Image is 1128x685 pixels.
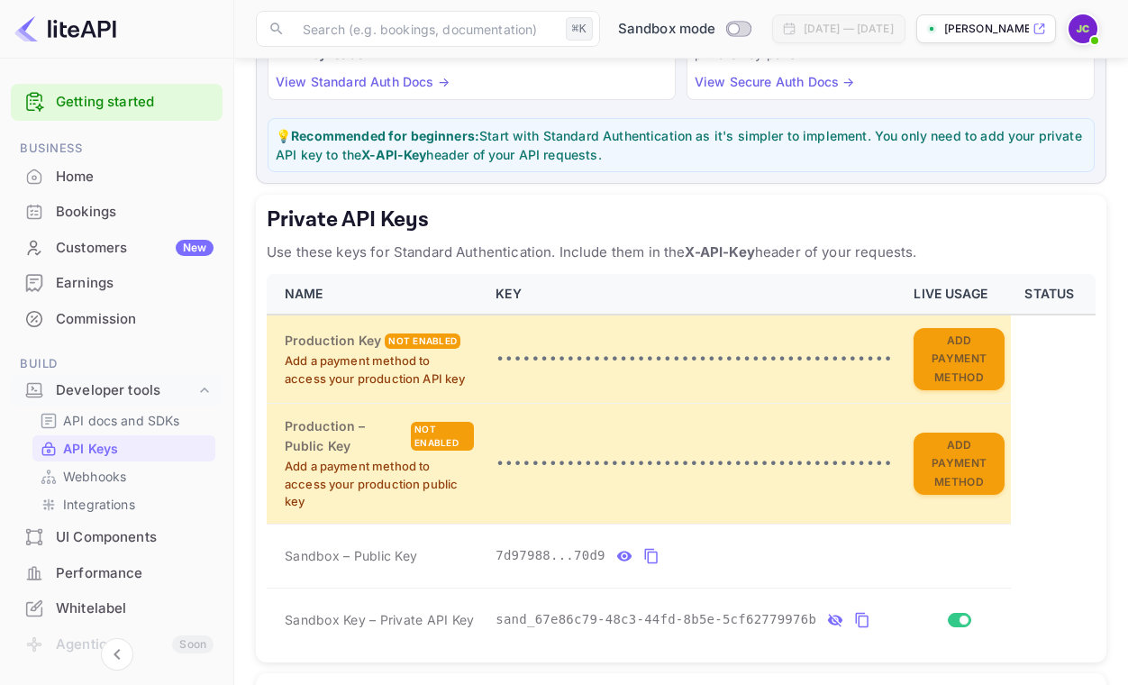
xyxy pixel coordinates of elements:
div: Developer tools [11,375,223,406]
div: Whitelabel [11,591,223,626]
img: LiteAPI logo [14,14,116,43]
a: Add Payment Method [914,351,1004,366]
span: sand_67e86c79-48c3-44fd-8b5e-5cf62779976b [496,610,816,629]
div: Integrations [32,491,215,517]
strong: X-API-Key [276,27,649,61]
span: Sandbox mode [618,19,716,40]
div: Bookings [11,195,223,230]
a: API Keys [40,439,208,458]
div: Performance [56,563,214,584]
p: ••••••••••••••••••••••••••••••••••••••••••••• [496,453,892,475]
a: View Standard Auth Docs → [276,74,450,89]
div: ⌘K [566,17,593,41]
img: Jason Cincotta [1069,14,1097,43]
span: Business [11,139,223,159]
div: UI Components [11,520,223,555]
a: Performance [11,556,223,589]
div: Home [11,160,223,195]
div: [DATE] — [DATE] [804,21,894,37]
div: Performance [11,556,223,591]
button: Add Payment Method [914,433,1004,496]
p: Integrations [63,495,135,514]
p: Webhooks [63,467,126,486]
th: LIVE USAGE [903,274,1010,315]
div: Commission [11,302,223,337]
div: New [176,240,214,256]
div: API docs and SDKs [32,407,215,434]
a: Getting started [56,92,214,113]
th: STATUS [1011,274,1096,315]
strong: X-API-Key [361,147,426,162]
span: Sandbox Key – Private API Key [285,612,474,627]
p: API docs and SDKs [63,411,180,430]
th: NAME [267,274,485,315]
div: UI Components [56,527,214,548]
h5: Private API Keys [267,205,1096,234]
a: Add Payment Method [914,455,1004,470]
a: Home [11,160,223,193]
div: Earnings [56,273,214,294]
p: Add a payment method to access your production public key [285,458,474,511]
th: KEY [485,274,903,315]
strong: Recommended for beginners: [291,128,479,143]
p: API Keys [63,439,118,458]
div: Commission [56,309,214,330]
p: 💡 Start with Standard Authentication as it's simpler to implement. You only need to add your priv... [276,126,1087,164]
div: Home [56,167,214,187]
a: Bookings [11,195,223,228]
input: Search (e.g. bookings, documentation) [292,11,559,47]
p: ••••••••••••••••••••••••••••••••••••••••••••• [496,349,892,370]
div: Customers [56,238,214,259]
div: API Keys [32,435,215,461]
h6: Production – Public Key [285,416,407,456]
span: Build [11,354,223,374]
a: Integrations [40,495,208,514]
a: API docs and SDKs [40,411,208,430]
strong: X-API-Key [685,243,754,260]
div: Webhooks [32,463,215,489]
a: Webhooks [40,467,208,486]
table: private api keys table [267,274,1096,652]
div: Bookings [56,202,214,223]
p: [PERSON_NAME]-mp85q.n... [944,21,1029,37]
p: Use these keys for Standard Authentication. Include them in the header of your requests. [267,242,1096,263]
div: Getting started [11,84,223,121]
a: Commission [11,302,223,335]
a: UI Components [11,520,223,553]
a: Whitelabel [11,591,223,625]
a: Earnings [11,266,223,299]
div: Not enabled [411,422,474,451]
div: CustomersNew [11,231,223,266]
a: View Secure Auth Docs → [695,74,854,89]
div: Not enabled [385,333,460,349]
h6: Production Key [285,331,381,351]
button: Add Payment Method [914,328,1004,391]
div: Developer tools [56,380,196,401]
div: Whitelabel [56,598,214,619]
p: Add a payment method to access your production API key [285,352,474,388]
button: Collapse navigation [101,638,133,671]
div: Switch to Production mode [611,19,758,40]
span: Sandbox – Public Key [285,546,417,565]
a: CustomersNew [11,231,223,264]
div: Earnings [11,266,223,301]
span: 7d97988...70d9 [496,546,605,565]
